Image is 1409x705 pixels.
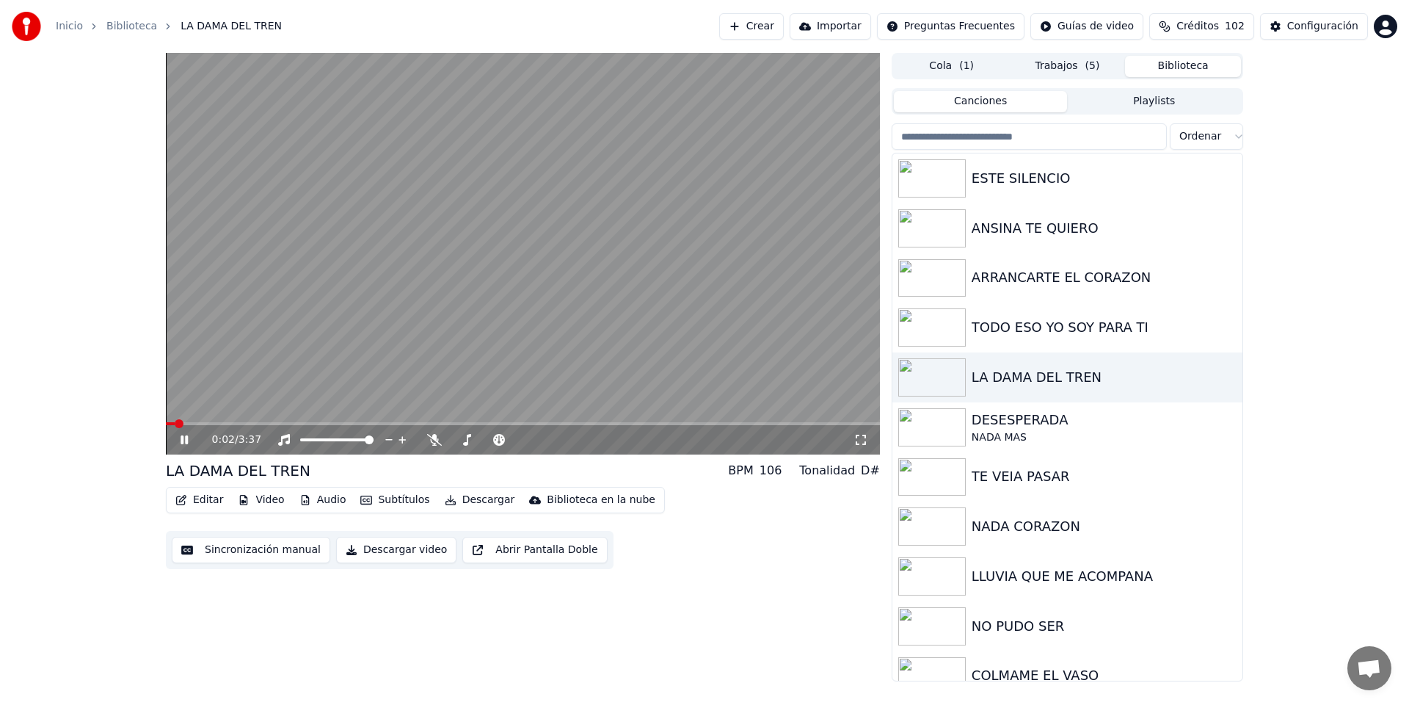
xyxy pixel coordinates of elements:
[972,317,1237,338] div: TODO ESO YO SOY PARA TI
[1010,56,1126,77] button: Trabajos
[1225,19,1245,34] span: 102
[760,462,782,480] div: 106
[56,19,83,34] a: Inicio
[1260,13,1368,40] button: Configuración
[972,168,1237,189] div: ESTE SILENCIO
[239,433,261,447] span: 3:37
[1149,13,1254,40] button: Créditos102
[294,490,352,510] button: Audio
[212,433,235,447] span: 0:02
[1179,129,1221,144] span: Ordenar
[894,56,1010,77] button: Cola
[719,13,784,40] button: Crear
[861,462,880,480] div: D#
[439,490,521,510] button: Descargar
[972,218,1237,239] div: ANSINA TE QUIERO
[354,490,435,510] button: Subtítulos
[972,430,1237,445] div: NADA MAS
[790,13,871,40] button: Importar
[877,13,1024,40] button: Preguntas Frecuentes
[1347,646,1391,690] div: Open chat
[972,267,1237,288] div: ARRANCARTE EL CORAZON
[972,410,1237,430] div: DESESPERADA
[799,462,855,480] div: Tonalidad
[894,91,1068,112] button: Canciones
[959,59,974,73] span: ( 1 )
[1067,91,1241,112] button: Playlists
[170,490,229,510] button: Editar
[972,665,1237,686] div: COLMAME EL VASO
[56,19,282,34] nav: breadcrumb
[12,12,41,41] img: youka
[972,616,1237,637] div: NO PUDO SER
[972,516,1237,537] div: NADA CORAZON
[212,433,247,447] div: /
[172,537,330,563] button: Sincronización manual
[728,462,753,480] div: BPM
[547,493,655,507] div: Biblioteca en la nube
[972,367,1237,388] div: LA DAMA DEL TREN
[972,466,1237,487] div: TE VEIA PASAR
[232,490,290,510] button: Video
[1176,19,1219,34] span: Créditos
[336,537,456,563] button: Descargar video
[166,460,310,481] div: LA DAMA DEL TREN
[972,566,1237,587] div: LLUVIA QUE ME ACOMPANA
[1125,56,1241,77] button: Biblioteca
[1085,59,1100,73] span: ( 5 )
[1287,19,1358,34] div: Configuración
[1030,13,1143,40] button: Guías de video
[462,537,607,563] button: Abrir Pantalla Doble
[181,19,282,34] span: LA DAMA DEL TREN
[106,19,157,34] a: Biblioteca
